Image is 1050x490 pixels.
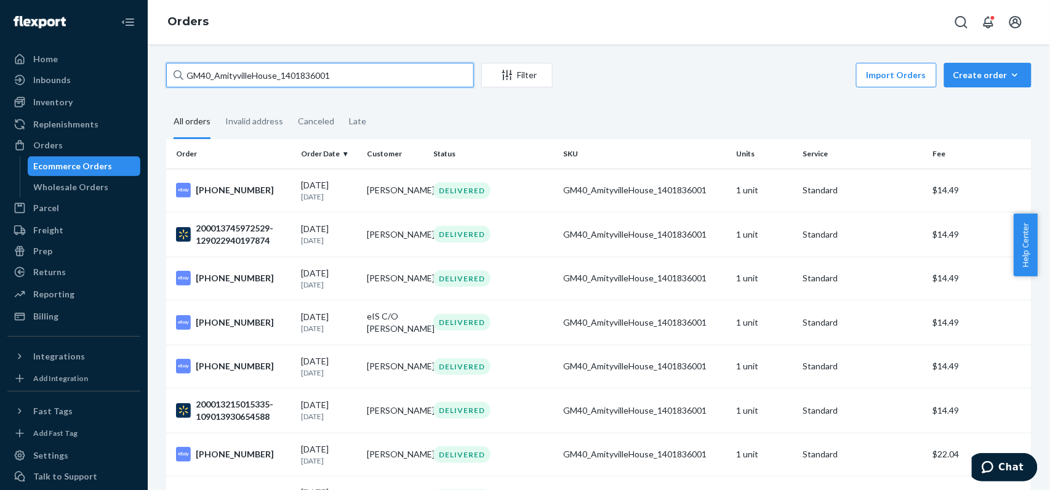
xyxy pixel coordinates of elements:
[732,139,798,169] th: Units
[972,453,1038,484] iframe: Opens a widget where you can chat to one of our agents
[803,448,923,460] p: Standard
[732,169,798,212] td: 1 unit
[33,139,63,151] div: Orders
[33,224,63,236] div: Freight
[301,223,358,246] div: [DATE]
[7,307,140,326] a: Billing
[7,70,140,90] a: Inbounds
[803,316,923,329] p: Standard
[298,105,334,137] div: Canceled
[482,69,552,81] div: Filter
[14,16,66,28] img: Flexport logo
[363,388,429,433] td: [PERSON_NAME]
[33,96,73,108] div: Inventory
[7,114,140,134] a: Replenishments
[166,139,296,169] th: Order
[33,53,58,65] div: Home
[928,433,1032,476] td: $22.04
[363,169,429,212] td: [PERSON_NAME]
[176,398,291,423] div: 200013215015335-109013930654588
[944,63,1032,87] button: Create order
[7,198,140,218] a: Parcel
[301,367,358,378] p: [DATE]
[301,267,358,290] div: [DATE]
[928,345,1032,388] td: $14.49
[7,401,140,421] button: Fast Tags
[34,160,113,172] div: Ecommerce Orders
[33,74,71,86] div: Inbounds
[301,311,358,334] div: [DATE]
[433,270,491,287] div: DELIVERED
[7,262,140,282] a: Returns
[7,347,140,366] button: Integrations
[433,314,491,331] div: DELIVERED
[33,350,85,363] div: Integrations
[798,139,928,169] th: Service
[803,184,923,196] p: Standard
[176,315,291,330] div: [PHONE_NUMBER]
[7,426,140,441] a: Add Fast Tag
[33,118,98,131] div: Replenishments
[176,271,291,286] div: [PHONE_NUMBER]
[7,135,140,155] a: Orders
[563,448,726,460] div: GM40_AmityvilleHouse_1401836001
[7,467,140,486] button: Talk to Support
[301,355,358,378] div: [DATE]
[363,345,429,388] td: [PERSON_NAME]
[33,266,66,278] div: Returns
[7,49,140,69] a: Home
[363,212,429,257] td: [PERSON_NAME]
[367,148,424,159] div: Customer
[301,179,358,202] div: [DATE]
[803,360,923,372] p: Standard
[953,69,1022,81] div: Create order
[363,257,429,300] td: [PERSON_NAME]
[928,257,1032,300] td: $14.49
[33,310,58,323] div: Billing
[7,371,140,386] a: Add Integration
[732,433,798,476] td: 1 unit
[976,10,1001,34] button: Open notifications
[349,105,366,137] div: Late
[225,105,283,137] div: Invalid address
[28,156,141,176] a: Ecommerce Orders
[1003,10,1028,34] button: Open account menu
[732,212,798,257] td: 1 unit
[803,228,923,241] p: Standard
[33,405,73,417] div: Fast Tags
[301,411,358,422] p: [DATE]
[7,241,140,261] a: Prep
[33,245,52,257] div: Prep
[363,300,429,345] td: eIS C/O [PERSON_NAME]
[928,388,1032,433] td: $14.49
[33,373,88,384] div: Add Integration
[301,456,358,466] p: [DATE]
[1014,214,1038,276] button: Help Center
[856,63,937,87] button: Import Orders
[176,359,291,374] div: [PHONE_NUMBER]
[732,300,798,345] td: 1 unit
[301,399,358,422] div: [DATE]
[7,446,140,465] a: Settings
[301,443,358,466] div: [DATE]
[301,235,358,246] p: [DATE]
[433,446,491,463] div: DELIVERED
[301,279,358,290] p: [DATE]
[433,182,491,199] div: DELIVERED
[558,139,731,169] th: SKU
[803,404,923,417] p: Standard
[174,105,210,139] div: All orders
[296,139,363,169] th: Order Date
[732,388,798,433] td: 1 unit
[928,300,1032,345] td: $14.49
[158,4,218,40] ol: breadcrumbs
[433,226,491,243] div: DELIVERED
[732,345,798,388] td: 1 unit
[301,323,358,334] p: [DATE]
[301,191,358,202] p: [DATE]
[928,139,1032,169] th: Fee
[428,139,558,169] th: Status
[116,10,140,34] button: Close Navigation
[33,449,68,462] div: Settings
